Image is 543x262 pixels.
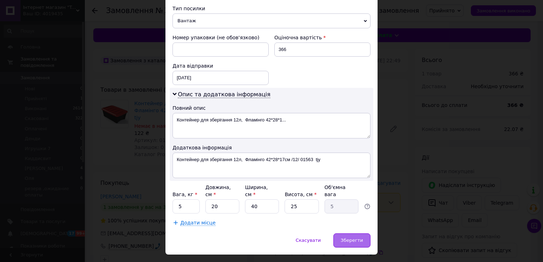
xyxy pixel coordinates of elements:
[173,6,205,11] span: Тип посилки
[173,13,370,28] span: Вантаж
[325,184,358,198] div: Об'ємна вага
[205,184,231,197] label: Довжина, см
[173,62,269,69] div: Дата відправки
[173,34,269,41] div: Номер упаковки (не обов'язково)
[285,192,316,197] label: Висота, см
[173,113,370,138] textarea: Контейнер для зберігання 12л, Фламінго 42*28*1...
[341,238,363,243] span: Зберегти
[173,192,197,197] label: Вага, кг
[178,91,270,98] span: Опис та додаткова інформація
[245,184,268,197] label: Ширина, см
[180,220,216,226] span: Додати місце
[173,144,370,151] div: Додаткова інформація
[173,153,370,178] textarea: Контейнер для зберігання 12л, Фламінго 42*28*17см /12/ 01563 tjy
[296,238,321,243] span: Скасувати
[274,34,370,41] div: Оціночна вартість
[173,104,370,112] div: Повний опис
